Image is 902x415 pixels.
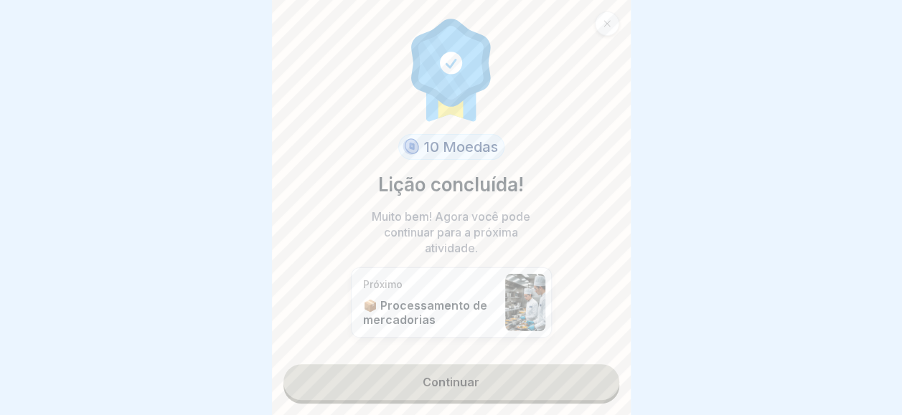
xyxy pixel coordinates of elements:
[378,171,524,199] p: Lição concluída!
[363,278,498,291] p: Próximo
[400,136,421,158] img: coin.svg
[363,298,498,327] p: 📦 Processamento de mercadorias
[358,209,545,256] p: Muito bem! Agora você pode continuar para a próxima atividade.
[283,364,619,400] a: Continuar
[424,138,498,156] font: 10 Moedas
[403,15,499,123] img: completion.svg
